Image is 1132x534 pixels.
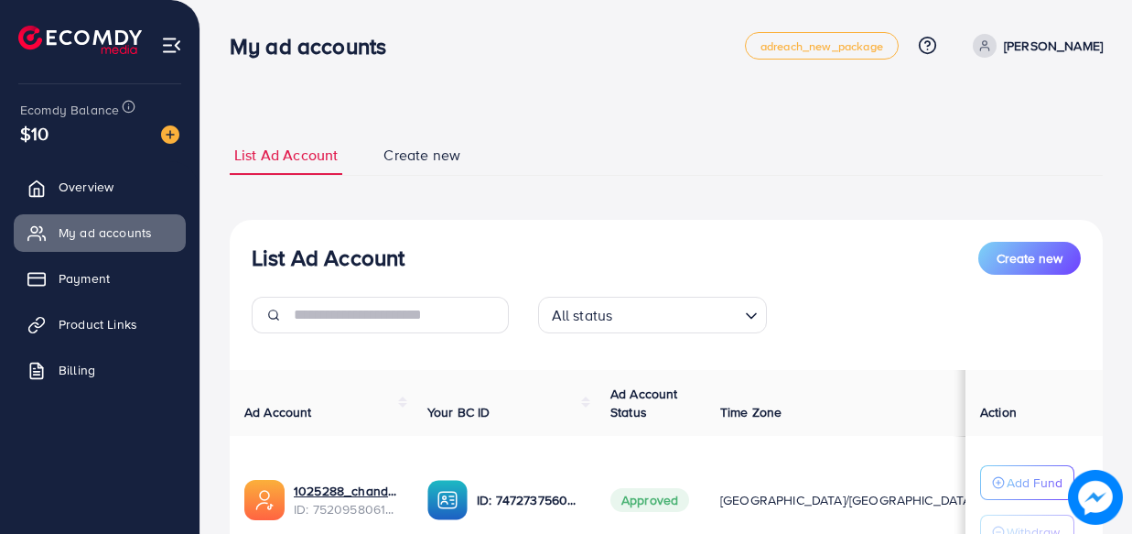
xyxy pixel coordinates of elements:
[477,489,581,511] p: ID: 7472737560574476289
[20,101,119,119] span: Ecomdy Balance
[1007,472,1062,494] p: Add Fund
[980,403,1017,421] span: Action
[997,249,1062,267] span: Create new
[59,315,137,333] span: Product Links
[59,178,113,196] span: Overview
[14,214,186,251] a: My ad accounts
[244,403,312,421] span: Ad Account
[618,299,737,329] input: Search for option
[760,40,883,52] span: adreach_new_package
[59,269,110,288] span: Payment
[14,352,186,388] a: Billing
[978,242,1081,275] button: Create new
[548,302,617,329] span: All status
[244,480,285,520] img: ic-ads-acc.e4c84228.svg
[965,34,1103,58] a: [PERSON_NAME]
[14,306,186,343] a: Product Links
[252,245,404,271] h3: List Ad Account
[720,491,975,509] span: [GEOGRAPHIC_DATA]/[GEOGRAPHIC_DATA]
[538,297,767,333] div: Search for option
[427,403,491,421] span: Your BC ID
[980,465,1074,500] button: Add Fund
[383,145,460,166] span: Create new
[427,480,468,520] img: ic-ba-acc.ded83a64.svg
[59,361,95,379] span: Billing
[18,26,142,54] img: logo
[1068,470,1123,525] img: image
[14,260,186,297] a: Payment
[610,488,689,512] span: Approved
[161,125,179,144] img: image
[1004,35,1103,57] p: [PERSON_NAME]
[720,403,782,421] span: Time Zone
[59,223,152,242] span: My ad accounts
[610,385,678,421] span: Ad Account Status
[294,482,398,500] a: 1025288_chandsitara 2_1751109521773
[294,500,398,518] span: ID: 7520958061609271313
[745,32,899,60] a: adreach_new_package
[14,169,186,205] a: Overview
[20,120,49,147] span: $10
[234,145,338,166] span: List Ad Account
[294,482,398,519] div: <span class='underline'>1025288_chandsitara 2_1751109521773</span></br>7520958061609271313
[161,35,182,56] img: menu
[230,33,401,60] h3: My ad accounts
